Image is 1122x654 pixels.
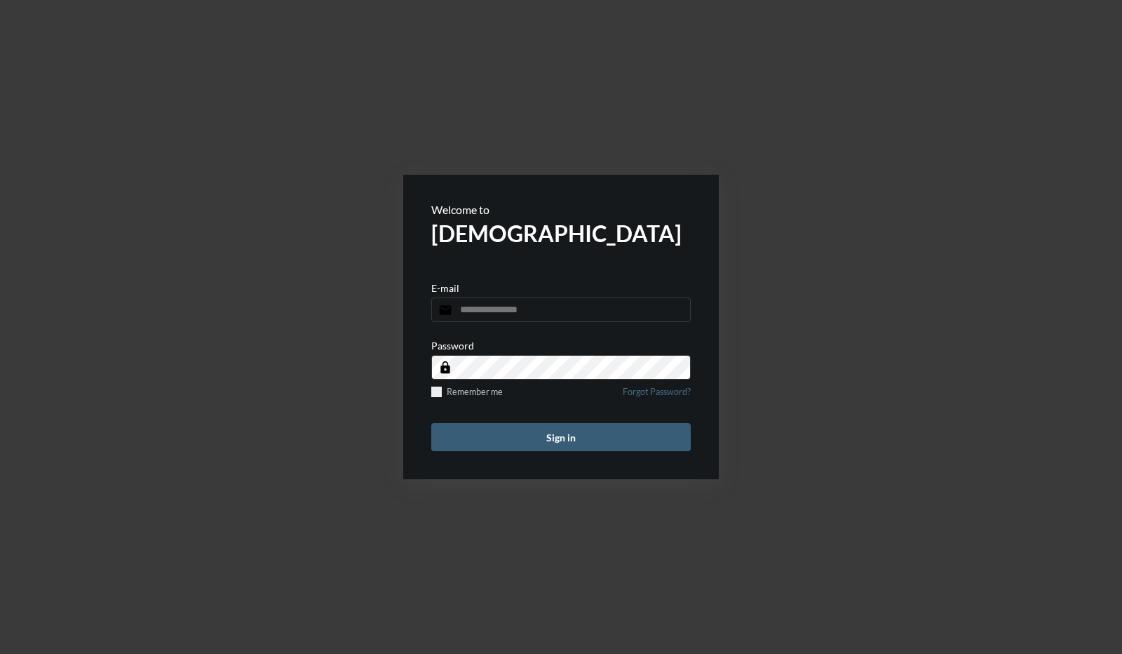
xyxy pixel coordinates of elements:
p: E-mail [431,282,459,294]
p: Password [431,340,474,352]
label: Remember me [431,387,503,397]
button: Sign in [431,423,691,451]
a: Forgot Password? [623,387,691,406]
p: Welcome to [431,203,691,216]
h2: [DEMOGRAPHIC_DATA] [431,220,691,247]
